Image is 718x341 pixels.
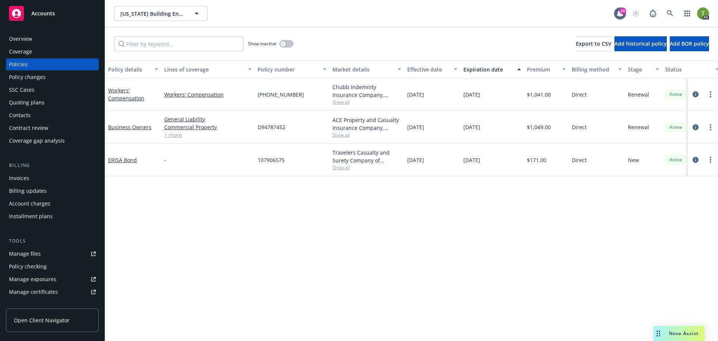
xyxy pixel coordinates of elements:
[407,66,449,73] div: Effective date
[329,60,404,78] button: Market details
[527,66,558,73] div: Premium
[628,156,639,164] span: New
[164,91,252,98] a: Workers' Compensation
[654,326,663,341] div: Drag to move
[569,60,625,78] button: Billing method
[164,156,166,164] span: -
[6,237,99,245] div: Tools
[706,123,715,132] a: more
[6,71,99,83] a: Policy changes
[9,97,45,109] div: Quoting plans
[463,156,480,164] span: [DATE]
[6,162,99,169] div: Billing
[691,90,700,99] a: circleInformation
[9,84,34,96] div: SSC Cases
[120,10,185,18] span: [US_STATE] Building Envelope Representatives Co
[9,58,28,70] div: Policies
[6,273,99,285] a: Manage exposures
[407,91,424,98] span: [DATE]
[9,33,32,45] div: Overview
[668,91,683,98] span: Active
[572,91,587,98] span: Direct
[332,83,401,99] div: Chubb Indemnity Insurance Company, Chubb Group
[654,326,705,341] button: Nova Assist
[6,135,99,147] a: Coverage gap analysis
[628,123,649,131] span: Renewal
[706,155,715,164] a: more
[9,198,50,210] div: Account charges
[6,248,99,260] a: Manage files
[6,299,99,311] a: Manage BORs
[114,6,208,21] button: [US_STATE] Building Envelope Representatives Co
[255,60,329,78] button: Policy number
[614,40,667,47] span: Add historical policy
[628,91,649,98] span: Renewal
[9,185,47,197] div: Billing updates
[108,66,150,73] div: Policy details
[6,109,99,121] a: Contacts
[6,58,99,70] a: Policies
[463,123,480,131] span: [DATE]
[9,135,65,147] div: Coverage gap analysis
[9,210,53,222] div: Installment plans
[164,115,252,123] a: General Liability
[9,122,48,134] div: Contract review
[6,3,99,24] a: Accounts
[6,198,99,210] a: Account charges
[576,40,611,47] span: Export to CSV
[6,185,99,197] a: Billing updates
[164,131,252,139] a: 1 more
[669,330,699,337] span: Nova Assist
[332,116,401,132] div: ACE Property and Casualty Insurance Company, Chubb Group
[628,6,643,21] a: Start snowing
[108,87,144,102] a: Workers' Compensation
[668,124,683,131] span: Active
[576,36,611,51] button: Export to CSV
[258,123,285,131] span: D94787452
[527,91,551,98] span: $1,041.00
[258,156,285,164] span: 107906575
[332,149,401,164] div: Travelers Casualty and Surety Company of America, Travelers Insurance
[706,90,715,99] a: more
[527,123,551,131] span: $1,049.00
[645,6,660,21] a: Report a Bug
[258,91,304,98] span: [PHONE_NUMBER]
[161,60,255,78] button: Lines of coverage
[680,6,695,21] a: Switch app
[572,123,587,131] span: Direct
[668,156,683,163] span: Active
[572,66,614,73] div: Billing method
[663,6,678,21] a: Search
[407,156,424,164] span: [DATE]
[9,248,41,260] div: Manage files
[6,286,99,298] a: Manage certificates
[6,172,99,184] a: Invoices
[463,91,480,98] span: [DATE]
[572,156,587,164] span: Direct
[31,10,55,16] span: Accounts
[9,286,58,298] div: Manage certificates
[114,36,243,51] input: Filter by keyword...
[258,66,318,73] div: Policy number
[164,66,243,73] div: Lines of coverage
[619,7,626,14] div: 24
[6,122,99,134] a: Contract review
[164,123,252,131] a: Commercial Property
[691,123,700,132] a: circleInformation
[9,261,47,273] div: Policy checking
[332,99,401,105] span: Show all
[9,172,29,184] div: Invoices
[6,97,99,109] a: Quoting plans
[404,60,460,78] button: Effective date
[6,33,99,45] a: Overview
[9,273,56,285] div: Manage exposures
[6,84,99,96] a: SSC Cases
[691,155,700,164] a: circleInformation
[9,109,31,121] div: Contacts
[527,156,546,164] span: $171.00
[9,71,46,83] div: Policy changes
[524,60,569,78] button: Premium
[463,66,513,73] div: Expiration date
[460,60,524,78] button: Expiration date
[332,132,401,138] span: Show all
